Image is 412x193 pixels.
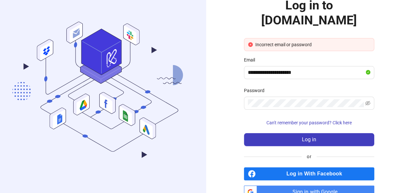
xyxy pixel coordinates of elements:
[302,137,316,143] span: Log in
[248,99,364,107] input: Password
[365,101,370,106] span: eye-invisible
[244,120,374,125] a: Can't remember your password? Click here
[255,41,370,48] div: Incorrect email or password
[248,42,253,47] span: close-circle
[248,69,364,76] input: Email
[266,120,352,125] span: Can't remember your password? Click here
[244,167,374,180] a: Log in With Facebook
[244,117,374,128] button: Can't remember your password? Click here
[244,87,269,94] label: Password
[244,56,259,63] label: Email
[302,153,316,160] span: or
[258,167,374,180] span: Log in With Facebook
[244,133,374,146] button: Log in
